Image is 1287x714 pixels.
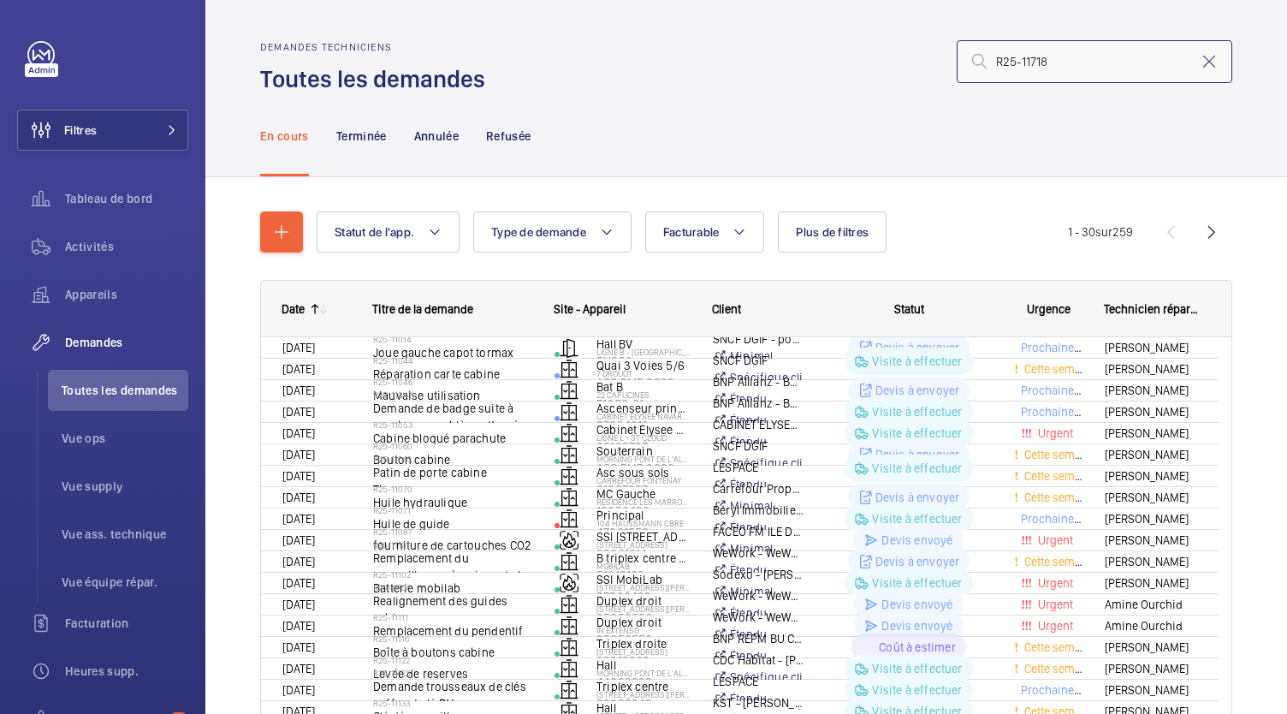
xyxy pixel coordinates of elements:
[596,347,691,357] p: LIGNE B - [GEOGRAPHIC_DATA] SOUS BOIS
[336,128,387,145] p: Terminée
[1021,469,1097,483] span: Cette semaine
[373,454,532,464] h2: R25-11063
[282,384,315,397] span: [DATE]
[713,437,804,455] p: SNCF DGIF
[713,566,804,583] p: Sodexo - [PERSON_NAME]
[1017,384,1105,397] span: Prochaine visite
[65,190,188,207] span: Tableau de bord
[282,491,315,504] span: [DATE]
[713,630,804,647] p: BNP REPM BU Clients internes
[1105,488,1197,508] span: [PERSON_NAME]
[596,625,691,635] p: IN EXTENSO
[1017,341,1105,354] span: Prochaine visite
[596,604,691,614] p: [STREET_ADDRESS][PERSON_NAME]
[713,544,804,562] p: WeWork - WeWork Exploitation
[1105,681,1197,700] span: [PERSON_NAME]
[373,582,532,592] h2: R25-11108
[778,211,887,253] button: Plus de filtres
[65,238,188,255] span: Activités
[1068,226,1133,238] span: 1 - 30 259
[713,480,804,497] p: Carrefour Property
[872,460,962,477] p: Visite à effectuer
[872,353,962,370] p: Visite à effectuer
[1021,555,1097,568] span: Cette semaine
[282,533,315,547] span: [DATE]
[596,582,691,592] p: [STREET_ADDRESS][PERSON_NAME]
[1105,402,1197,422] span: [PERSON_NAME]
[62,382,188,399] span: Toutes les demandes
[1021,362,1097,376] span: Cette semaine
[1035,598,1073,611] span: Urgent
[713,416,804,433] p: CABINET ELYSEE NAVARRE
[1105,595,1197,615] span: Amine Ourchid
[1105,381,1197,401] span: [PERSON_NAME]
[796,225,869,239] span: Plus de filtres
[554,302,626,316] span: Site - Appareil
[713,373,804,390] p: BNP Allianz - BU BNP Allianz
[713,694,804,711] p: KST - [PERSON_NAME]
[596,646,691,657] p: [STREET_ADDRESS]
[282,683,315,697] span: [DATE]
[1105,509,1197,529] span: [PERSON_NAME]
[282,469,315,483] span: [DATE]
[596,668,691,678] p: Morning Pont de l'Alma
[62,526,188,543] span: Vue ass. technique
[1035,533,1073,547] span: Urgent
[1105,338,1197,358] span: [PERSON_NAME]
[713,609,804,626] p: WeWork - WeWork Exploitation
[282,362,315,376] span: [DATE]
[596,539,691,550] p: [STREET_ADDRESS]
[713,673,804,690] p: LESPACE
[1035,619,1073,633] span: Urgent
[1027,302,1071,316] span: Urgence
[473,211,632,253] button: Type de demande
[596,518,691,528] p: 104 Haussmann CBRE
[596,689,691,699] p: [STREET_ADDRESS][PERSON_NAME]
[713,652,804,669] p: CDC Habitat - [PERSON_NAME]
[894,302,924,316] span: Statut
[713,587,804,604] p: WeWork - WeWork Exploitation
[65,663,188,680] span: Heures supp.
[486,128,531,145] p: Refusée
[282,341,315,354] span: [DATE]
[260,63,495,95] h1: Toutes les demandes
[1105,424,1197,443] span: [PERSON_NAME]
[282,405,315,419] span: [DATE]
[282,555,315,568] span: [DATE]
[491,225,586,239] span: Type de demande
[713,395,804,412] p: BNP Allianz - BU BNP Allianz
[65,286,188,303] span: Appareils
[1021,662,1097,675] span: Cette semaine
[64,122,97,139] span: Filtres
[17,110,188,151] button: Filtres
[1105,552,1197,572] span: [PERSON_NAME]
[282,576,315,590] span: [DATE]
[957,40,1232,83] input: Chercher par numéro demande ou de devis
[1105,467,1197,486] span: [PERSON_NAME]
[1017,512,1105,526] span: Prochaine visite
[1105,445,1197,465] span: [PERSON_NAME]
[282,302,305,316] div: Date
[1021,640,1097,654] span: Cette semaine
[373,390,532,400] h2: R25-11047
[1105,638,1197,657] span: [PERSON_NAME]
[65,615,188,632] span: Facturation
[1105,360,1197,379] span: [PERSON_NAME]
[282,619,315,633] span: [DATE]
[282,448,315,461] span: [DATE]
[373,668,532,678] h2: R25-11123
[596,454,691,464] p: Morning Pont de l'Alma
[596,561,691,571] p: MobiLab
[62,430,188,447] span: Vue ops
[713,523,804,540] p: FACEO FM ILE DE France - Vinci Facilities SIP
[1105,659,1197,679] span: [PERSON_NAME]
[663,225,720,239] span: Facturable
[414,128,459,145] p: Annulée
[645,211,765,253] button: Facturable
[1105,616,1197,636] span: Amine Ourchid
[62,574,188,591] span: Vue équipe répar.
[1035,576,1073,590] span: Urgent
[1105,531,1197,550] span: [PERSON_NAME]
[596,497,691,507] p: Résidence Les Marronniers
[282,662,315,675] span: [DATE]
